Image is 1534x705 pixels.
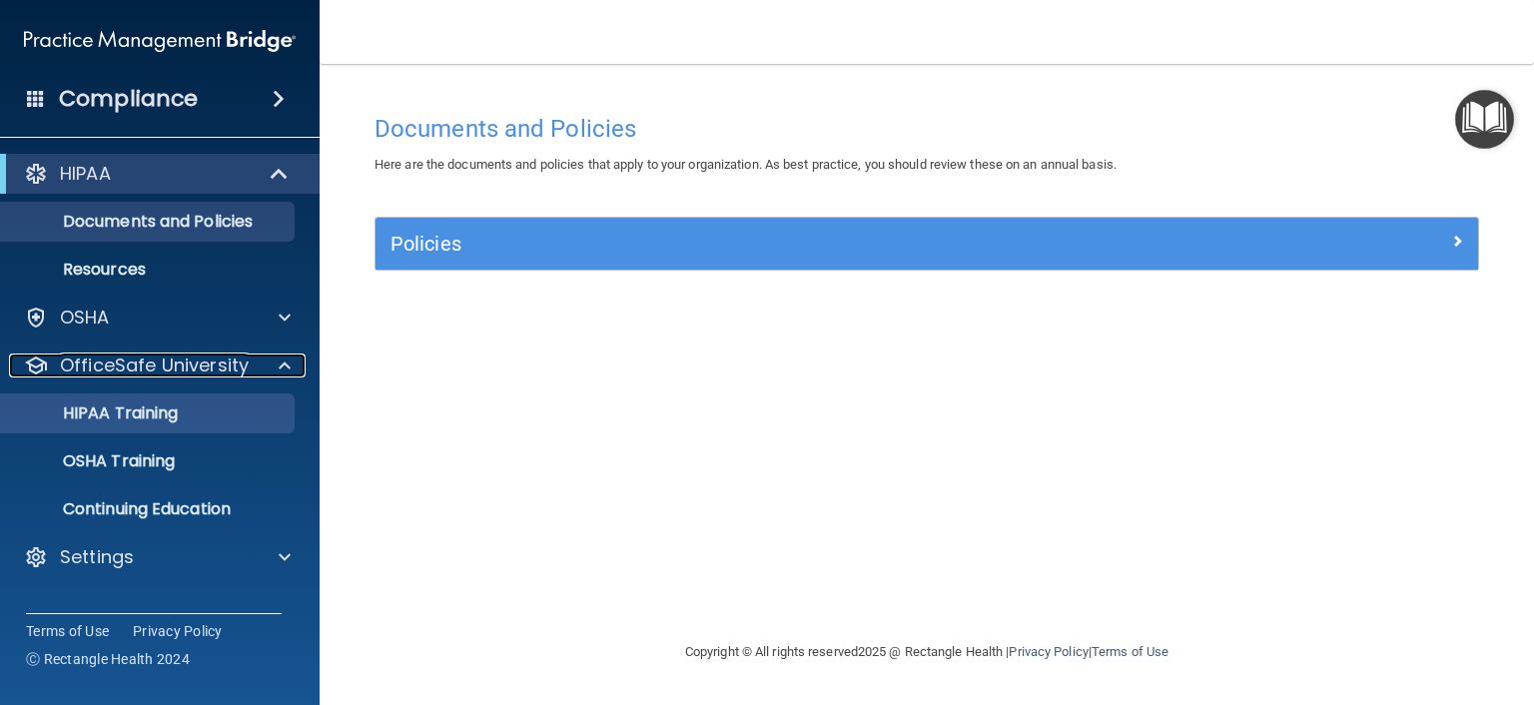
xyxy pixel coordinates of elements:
[133,621,223,641] a: Privacy Policy
[375,116,1479,142] h4: Documents and Policies
[24,353,291,377] a: OfficeSafe University
[13,260,286,280] p: Resources
[24,21,296,61] img: PMB logo
[390,228,1463,260] a: Policies
[375,157,1117,172] span: Here are the documents and policies that apply to your organization. As best practice, you should...
[60,162,111,186] p: HIPAA
[24,162,290,186] a: HIPAA
[390,233,1187,255] h5: Policies
[562,620,1291,684] div: Copyright © All rights reserved 2025 @ Rectangle Health | |
[13,403,178,423] p: HIPAA Training
[26,649,190,669] span: Ⓒ Rectangle Health 2024
[1092,644,1168,659] a: Terms of Use
[1009,644,1088,659] a: Privacy Policy
[60,306,110,330] p: OSHA
[26,621,109,641] a: Terms of Use
[24,545,291,569] a: Settings
[59,85,198,113] h4: Compliance
[1455,90,1514,149] button: Open Resource Center
[13,499,286,519] p: Continuing Education
[60,353,249,377] p: OfficeSafe University
[60,545,134,569] p: Settings
[13,212,286,232] p: Documents and Policies
[24,306,291,330] a: OSHA
[13,451,175,471] p: OSHA Training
